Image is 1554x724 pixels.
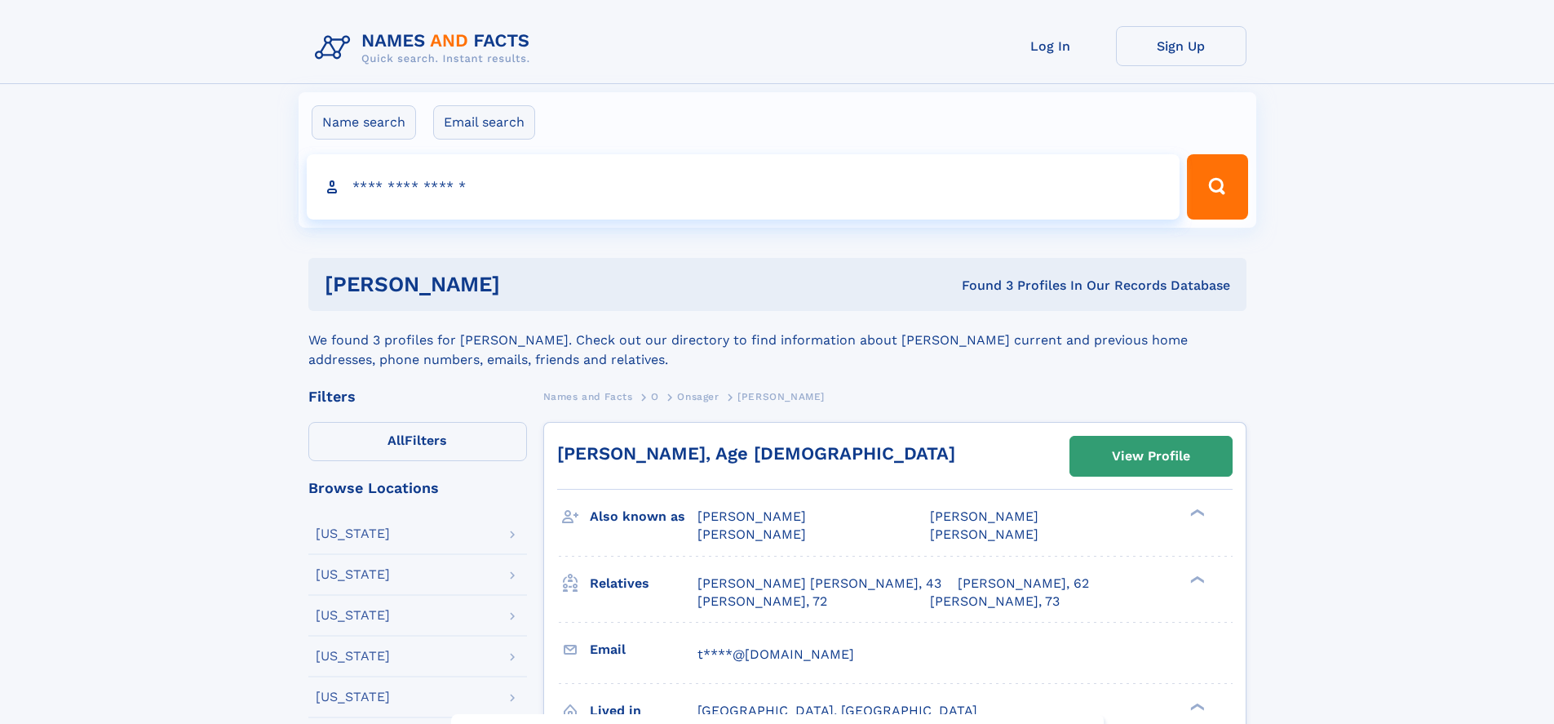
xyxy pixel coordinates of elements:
[316,568,390,581] div: [US_STATE]
[325,274,731,295] h1: [PERSON_NAME]
[308,389,527,404] div: Filters
[697,526,806,542] span: [PERSON_NAME]
[316,609,390,622] div: [US_STATE]
[590,570,697,597] h3: Relatives
[316,691,390,704] div: [US_STATE]
[697,593,827,611] a: [PERSON_NAME], 72
[958,575,1089,593] a: [PERSON_NAME], 62
[308,422,527,461] label: Filters
[677,386,719,406] a: Onsager
[316,527,390,540] div: [US_STATE]
[308,481,527,495] div: Browse Locations
[677,391,719,402] span: Onsager
[590,636,697,664] h3: Email
[930,509,1038,524] span: [PERSON_NAME]
[543,386,633,406] a: Names and Facts
[307,154,1180,220] input: search input
[1112,438,1190,475] div: View Profile
[433,105,535,140] label: Email search
[387,433,405,448] span: All
[697,509,806,524] span: [PERSON_NAME]
[731,277,1230,295] div: Found 3 Profiles In Our Records Database
[930,526,1038,542] span: [PERSON_NAME]
[1186,508,1206,518] div: ❯
[1186,701,1206,712] div: ❯
[1116,26,1246,66] a: Sign Up
[1070,437,1232,476] a: View Profile
[985,26,1116,66] a: Log In
[737,391,825,402] span: [PERSON_NAME]
[1186,574,1206,584] div: ❯
[312,105,416,140] label: Name search
[697,703,977,718] span: [GEOGRAPHIC_DATA], [GEOGRAPHIC_DATA]
[930,593,1060,611] a: [PERSON_NAME], 73
[697,575,941,593] a: [PERSON_NAME] [PERSON_NAME], 43
[590,503,697,531] h3: Also known as
[651,386,659,406] a: O
[308,311,1246,370] div: We found 3 profiles for [PERSON_NAME]. Check out our directory to find information about [PERSON_...
[651,391,659,402] span: O
[316,650,390,663] div: [US_STATE]
[1187,154,1247,220] button: Search Button
[308,26,543,70] img: Logo Names and Facts
[557,443,955,464] a: [PERSON_NAME], Age [DEMOGRAPHIC_DATA]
